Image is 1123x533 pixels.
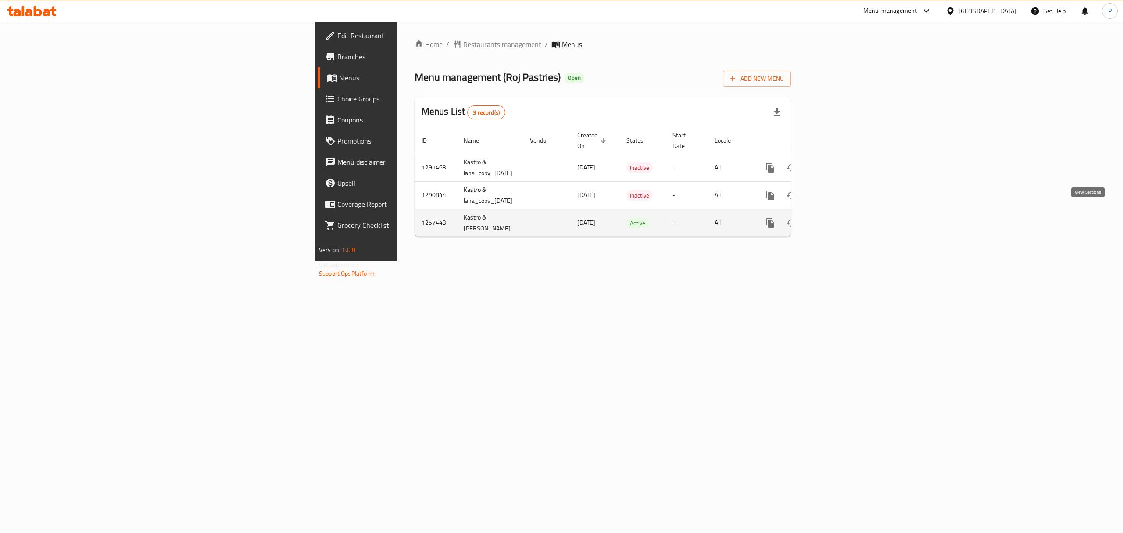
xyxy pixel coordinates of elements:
button: Change Status [781,212,802,234]
span: Status [626,135,655,146]
span: 3 record(s) [468,108,505,117]
a: Choice Groups [318,88,502,109]
span: Inactive [626,163,653,173]
span: [DATE] [577,189,595,201]
span: Open [564,74,584,82]
td: - [665,181,708,209]
table: enhanced table [415,127,851,237]
a: Menu disclaimer [318,151,502,173]
td: All [708,154,753,181]
button: more [760,157,781,178]
a: Edit Restaurant [318,25,502,46]
span: Created On [577,130,609,151]
span: Get support on: [319,259,359,270]
span: Add New Menu [730,73,784,84]
div: Menu-management [863,6,917,16]
a: Promotions [318,130,502,151]
a: Coupons [318,109,502,130]
span: Version: [319,244,340,256]
span: Menus [339,72,495,83]
button: more [760,212,781,234]
span: Inactive [626,191,653,201]
span: Grocery Checklist [337,220,495,230]
button: Change Status [781,185,802,206]
a: Upsell [318,173,502,194]
span: Coupons [337,115,495,125]
span: Active [626,218,649,228]
button: more [760,185,781,206]
span: Vendor [530,135,560,146]
div: Open [564,73,584,83]
span: Promotions [337,136,495,146]
div: [GEOGRAPHIC_DATA] [958,6,1016,16]
span: 1.0.0 [342,244,355,256]
div: Total records count [467,105,505,119]
button: Change Status [781,157,802,178]
div: Inactive [626,162,653,173]
span: ID [422,135,438,146]
span: Menu disclaimer [337,157,495,167]
span: Coverage Report [337,199,495,209]
a: Menus [318,67,502,88]
li: / [545,39,548,50]
td: All [708,181,753,209]
a: Coverage Report [318,194,502,215]
span: Menu management ( Roj Pastries ) [415,67,561,87]
span: Edit Restaurant [337,30,495,41]
span: Locale [715,135,742,146]
span: Menus [562,39,582,50]
td: - [665,209,708,237]
span: Start Date [672,130,697,151]
button: Add New Menu [723,71,791,87]
span: [DATE] [577,162,595,173]
a: Grocery Checklist [318,215,502,236]
div: Export file [766,102,787,123]
span: Choice Groups [337,94,495,104]
nav: breadcrumb [415,39,791,50]
span: Restaurants management [463,39,541,50]
td: - [665,154,708,181]
th: Actions [753,127,851,154]
span: Name [464,135,490,146]
h2: Menus List [422,105,505,119]
span: P [1108,6,1112,16]
a: Support.OpsPlatform [319,268,375,279]
span: Upsell [337,178,495,188]
span: [DATE] [577,217,595,228]
a: Branches [318,46,502,67]
td: All [708,209,753,237]
span: Branches [337,51,495,62]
